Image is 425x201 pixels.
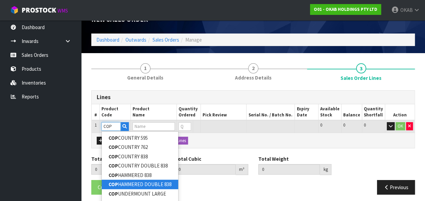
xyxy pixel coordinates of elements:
label: Total Cubic [175,155,201,162]
button: Create Order [91,180,132,195]
strong: COP [109,135,118,141]
a: Sales Orders [152,37,179,43]
strong: COP [109,153,118,160]
button: Add Line [97,137,120,145]
a: COPUNDERMOUNT LARGE [102,189,178,198]
th: Product Code [99,104,131,120]
th: Product Name [131,104,177,120]
input: Name [133,122,175,131]
input: Total Weight [258,164,320,175]
span: 0 [343,122,345,128]
strong: COP [109,191,118,197]
th: # [92,104,99,120]
strong: COP [109,144,118,150]
a: COPCOUNTRY 838 [102,152,178,161]
th: Expiry Date [295,104,318,120]
span: 0 [364,122,366,128]
span: Address Details [235,74,271,81]
img: cube-alt.png [10,6,19,14]
th: Pick Review [201,104,246,120]
th: Quantity Ordered [177,104,201,120]
span: Sales Order Lines [91,85,415,200]
strong: COP [109,162,118,169]
span: 3 [356,63,366,73]
th: Balance [341,104,362,120]
input: Code [101,122,121,131]
th: Quantity Shortfall [362,104,385,120]
strong: COP [109,181,118,187]
span: General Details [127,74,163,81]
span: 1 [140,63,150,73]
label: Total Weight [258,155,289,162]
span: 2 [248,63,258,73]
th: Available Stock [318,104,341,120]
span: OKAB [400,7,412,13]
button: OK [396,122,405,130]
input: Qty Ordered [179,122,191,131]
a: COPCOUNTRY 762 [102,142,178,152]
label: Total Units [91,155,117,162]
span: ProStock [22,6,56,15]
span: 0 [320,122,322,128]
h3: Lines [97,94,409,100]
span: 1 [94,122,96,128]
strong: COP [109,172,118,178]
a: COPCOUNTRY 595 [102,133,178,142]
small: WMS [57,7,68,14]
th: Action [385,104,415,120]
a: Outwards [125,37,146,43]
div: kg [320,164,331,175]
div: m³ [236,164,248,175]
input: Total Units [91,164,149,175]
span: Create Order [98,184,125,191]
a: COPCOUNTRY DOUBLE 838 [102,161,178,170]
button: Previous [377,180,415,195]
th: Serial No. / Batch No. [246,104,295,120]
a: COPHAMMERED 838 [102,171,178,180]
strong: O01 - OKAB HOLDINGS PTY LTD [314,6,377,12]
a: COPHAMMERED DOUBLE 838 [102,180,178,189]
input: Total Cubic [175,164,236,175]
span: Sales Order Lines [340,74,381,82]
span: Manage [185,37,202,43]
a: Dashboard [96,37,119,43]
